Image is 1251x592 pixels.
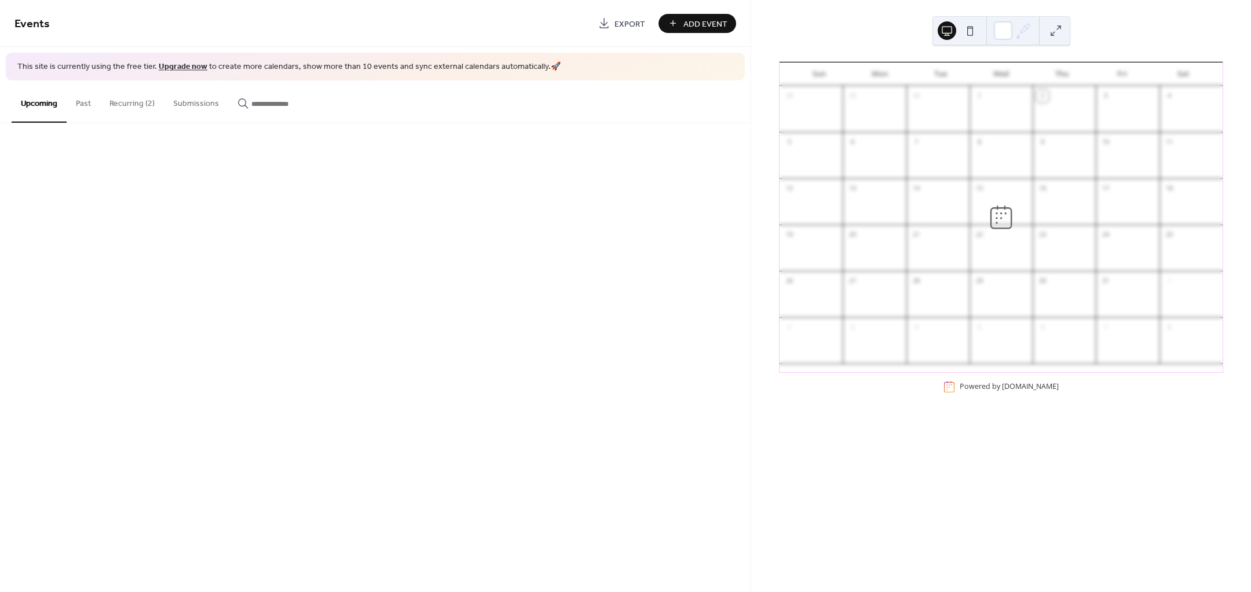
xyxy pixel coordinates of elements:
div: 20 [846,229,859,241]
div: 28 [783,90,796,102]
div: Thu [1031,62,1092,86]
div: 30 [910,90,923,102]
button: Recurring (2) [100,80,164,122]
div: 16 [1036,182,1049,195]
span: Export [614,18,645,30]
div: 21 [910,229,923,241]
div: 5 [783,136,796,149]
div: Sun [789,62,850,86]
div: 3 [846,321,859,334]
div: 27 [846,275,859,288]
div: Wed [971,62,1031,86]
span: This site is currently using the free tier. to create more calendars, show more than 10 events an... [17,61,561,73]
div: 12 [783,182,796,195]
div: 10 [1099,136,1112,149]
div: Fri [1092,62,1153,86]
button: Past [67,80,100,122]
div: 2 [1036,90,1049,102]
div: 17 [1099,182,1112,195]
span: Add Event [683,18,727,30]
div: 22 [973,229,986,241]
div: 7 [1099,321,1112,334]
a: Export [590,14,654,33]
div: 7 [910,136,923,149]
div: 3 [1099,90,1112,102]
div: 31 [1099,275,1112,288]
div: 26 [783,275,796,288]
div: 6 [846,136,859,149]
div: Sat [1153,62,1213,86]
div: 18 [1163,182,1176,195]
div: 28 [910,275,923,288]
div: 30 [1036,275,1049,288]
div: 1 [973,90,986,102]
div: 19 [783,229,796,241]
div: 1 [1163,275,1176,288]
div: 2 [783,321,796,334]
div: 6 [1036,321,1049,334]
div: 5 [973,321,986,334]
div: 8 [1163,321,1176,334]
button: Add Event [659,14,736,33]
div: 11 [1163,136,1176,149]
div: 4 [910,321,923,334]
div: Powered by [960,381,1059,391]
a: Upgrade now [159,59,207,75]
div: 15 [973,182,986,195]
a: [DOMAIN_NAME] [1002,381,1059,391]
div: 9 [1036,136,1049,149]
div: Mon [850,62,910,86]
div: 29 [973,275,986,288]
div: 14 [910,182,923,195]
span: Events [14,13,50,35]
div: 8 [973,136,986,149]
button: Upcoming [12,80,67,123]
div: 13 [846,182,859,195]
button: Submissions [164,80,228,122]
div: 29 [846,90,859,102]
div: Tue [910,62,971,86]
div: 24 [1099,229,1112,241]
div: 25 [1163,229,1176,241]
div: 4 [1163,90,1176,102]
div: 23 [1036,229,1049,241]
